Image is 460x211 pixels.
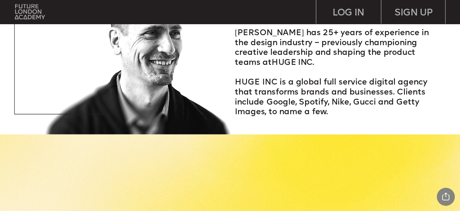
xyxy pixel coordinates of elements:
[235,29,431,67] span: [PERSON_NAME] has 25+ years of experience in the design industry – previously championing creativ...
[437,188,455,206] div: Share
[272,59,313,67] span: HUGE INC
[235,79,430,116] span: HUGE INC is a global full service digital agency that transforms brands and businesses. Clients i...
[15,4,45,19] img: upload-bfdffa89-fac7-4f57-a443-c7c39906ba42.png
